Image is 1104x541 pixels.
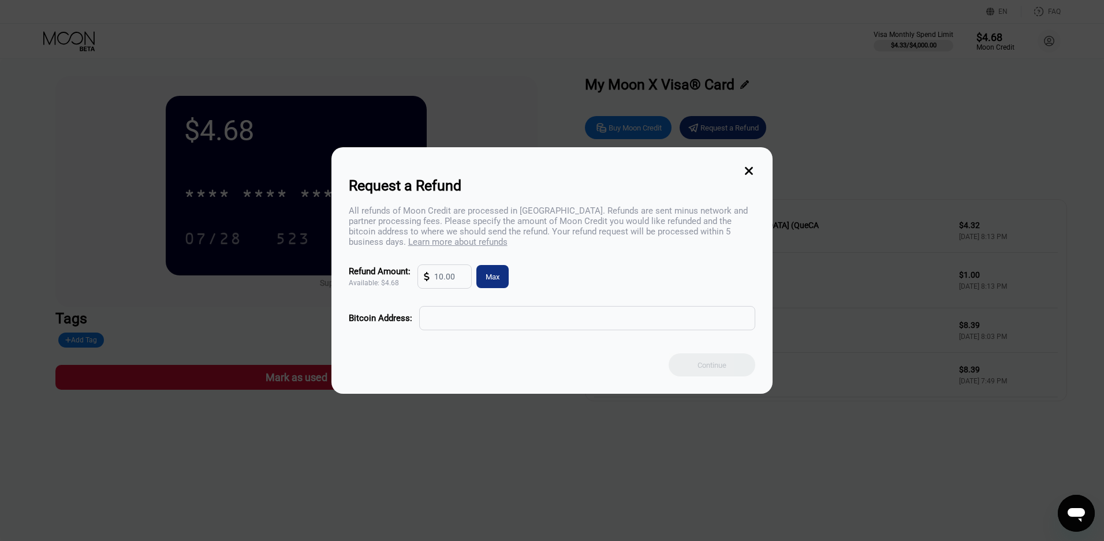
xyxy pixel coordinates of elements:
[434,265,465,288] input: 10.00
[1058,495,1095,532] iframe: Button to launch messaging window
[349,279,411,287] div: Available: $4.68
[349,206,756,247] div: All refunds of Moon Credit are processed in [GEOGRAPHIC_DATA]. Refunds are sent minus network and...
[349,313,412,323] div: Bitcoin Address:
[408,237,508,247] span: Learn more about refunds
[472,265,509,288] div: Max
[486,272,499,282] div: Max
[349,177,756,194] div: Request a Refund
[349,266,411,277] div: Refund Amount:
